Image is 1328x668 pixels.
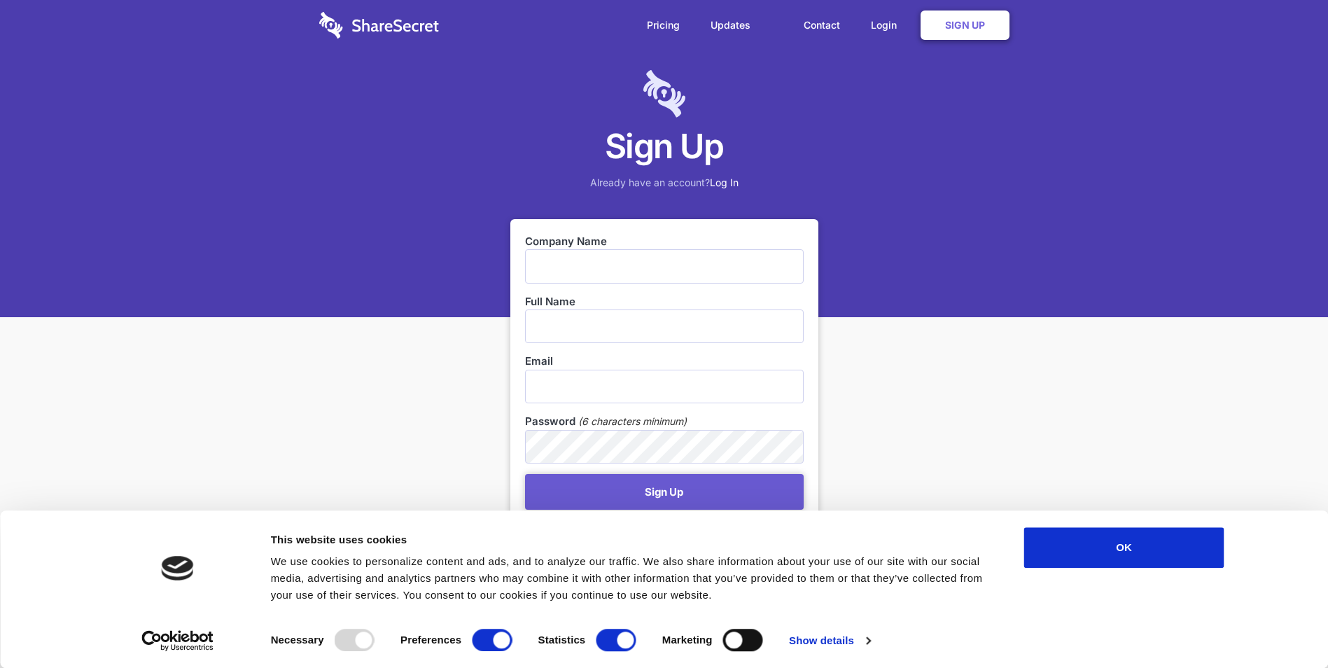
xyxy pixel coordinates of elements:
[162,556,194,580] img: logo
[857,4,918,47] a: Login
[633,4,694,47] a: Pricing
[525,474,804,510] button: Sign Up
[319,12,439,39] img: logo-wordmark-white-trans-d4663122ce5f474addd5e946df7df03e33cb6a1c49d2221995e7729f52c070b2.svg
[790,4,854,47] a: Contact
[578,414,687,429] em: (6 characters minimum)
[116,630,239,651] a: Usercentrics Cookiebot - opens in a new window
[271,634,324,646] strong: Necessary
[525,234,804,249] label: Company Name
[538,634,586,646] strong: Statistics
[525,294,804,309] label: Full Name
[710,176,739,188] a: Log In
[271,531,993,548] div: This website uses cookies
[271,553,993,604] div: We use cookies to personalize content and ads, and to analyze our traffic. We also share informat...
[400,634,461,646] strong: Preferences
[270,623,271,624] legend: Consent Selection
[921,11,1009,40] a: Sign Up
[662,634,713,646] strong: Marketing
[643,70,685,118] img: logo-lt-purple-60x68@2x-c671a683ea72a1d466fb5d642181eefbee81c4e10ba9aed56c8e1d7e762e8086.png
[525,414,575,429] label: Password
[525,354,804,369] label: Email
[1024,527,1224,568] button: OK
[789,630,870,651] a: Show details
